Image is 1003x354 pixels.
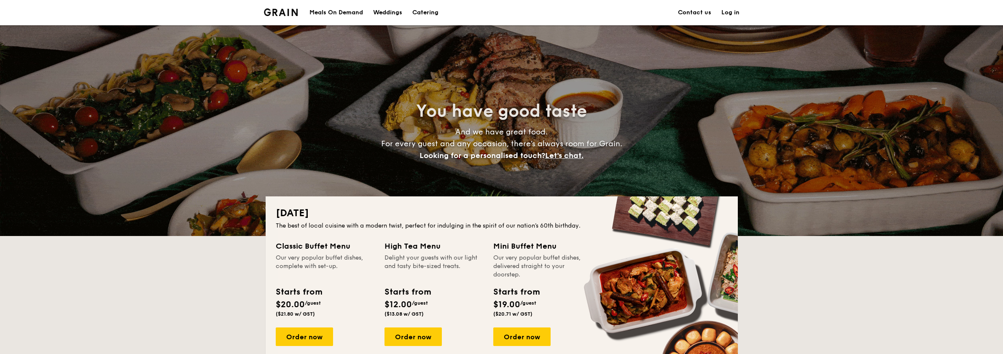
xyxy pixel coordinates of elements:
[385,327,442,346] div: Order now
[385,300,412,310] span: $12.00
[545,151,584,160] span: Let's chat.
[493,286,539,298] div: Starts from
[305,300,321,306] span: /guest
[493,311,532,317] span: ($20.71 w/ GST)
[412,300,428,306] span: /guest
[493,300,520,310] span: $19.00
[493,240,592,252] div: Mini Buffet Menu
[276,311,315,317] span: ($21.80 w/ GST)
[385,240,483,252] div: High Tea Menu
[276,206,728,220] h2: [DATE]
[419,151,545,160] span: Looking for a personalised touch?
[276,254,374,279] div: Our very popular buffet dishes, complete with set-up.
[493,254,592,279] div: Our very popular buffet dishes, delivered straight to your doorstep.
[276,300,305,310] span: $20.00
[385,311,424,317] span: ($13.08 w/ GST)
[276,222,728,230] div: The best of local cuisine with a modern twist, perfect for indulging in the spirit of our nation’...
[385,286,430,298] div: Starts from
[264,8,298,16] img: Grain
[385,254,483,279] div: Delight your guests with our light and tasty bite-sized treats.
[381,127,622,160] span: And we have great food. For every guest and any occasion, there’s always room for Grain.
[416,101,587,121] span: You have good taste
[276,327,333,346] div: Order now
[493,327,551,346] div: Order now
[520,300,536,306] span: /guest
[276,240,374,252] div: Classic Buffet Menu
[276,286,322,298] div: Starts from
[264,8,298,16] a: Logotype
